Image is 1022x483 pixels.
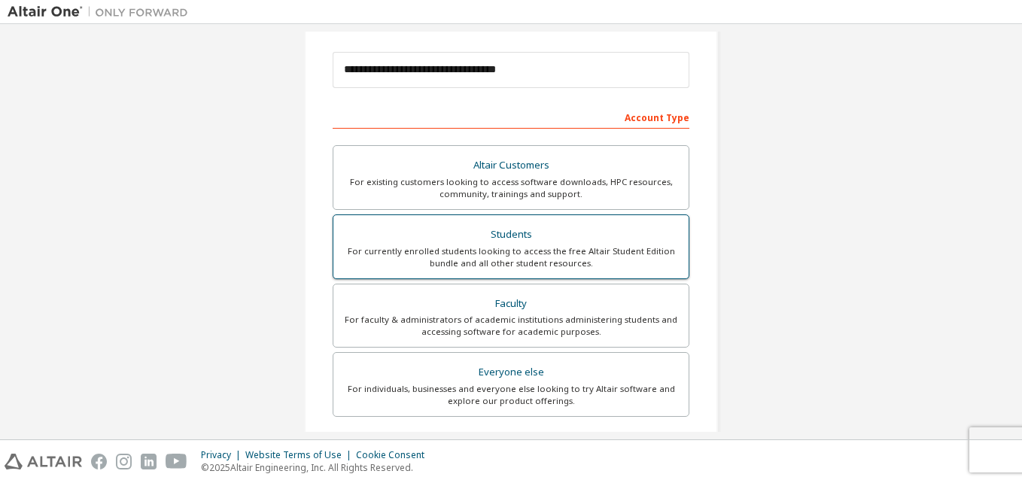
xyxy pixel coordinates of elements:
div: For currently enrolled students looking to access the free Altair Student Edition bundle and all ... [342,245,680,269]
div: Faculty [342,293,680,314]
div: Cookie Consent [356,449,433,461]
div: Altair Customers [342,155,680,176]
div: Account Type [333,105,689,129]
img: youtube.svg [166,454,187,469]
div: For existing customers looking to access software downloads, HPC resources, community, trainings ... [342,176,680,200]
p: © 2025 Altair Engineering, Inc. All Rights Reserved. [201,461,433,474]
div: For individuals, businesses and everyone else looking to try Altair software and explore our prod... [342,383,680,407]
img: altair_logo.svg [5,454,82,469]
img: facebook.svg [91,454,107,469]
img: linkedin.svg [141,454,157,469]
img: instagram.svg [116,454,132,469]
img: Altair One [8,5,196,20]
div: Everyone else [342,362,680,383]
div: Privacy [201,449,245,461]
div: Website Terms of Use [245,449,356,461]
div: Students [342,224,680,245]
div: For faculty & administrators of academic institutions administering students and accessing softwa... [342,314,680,338]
